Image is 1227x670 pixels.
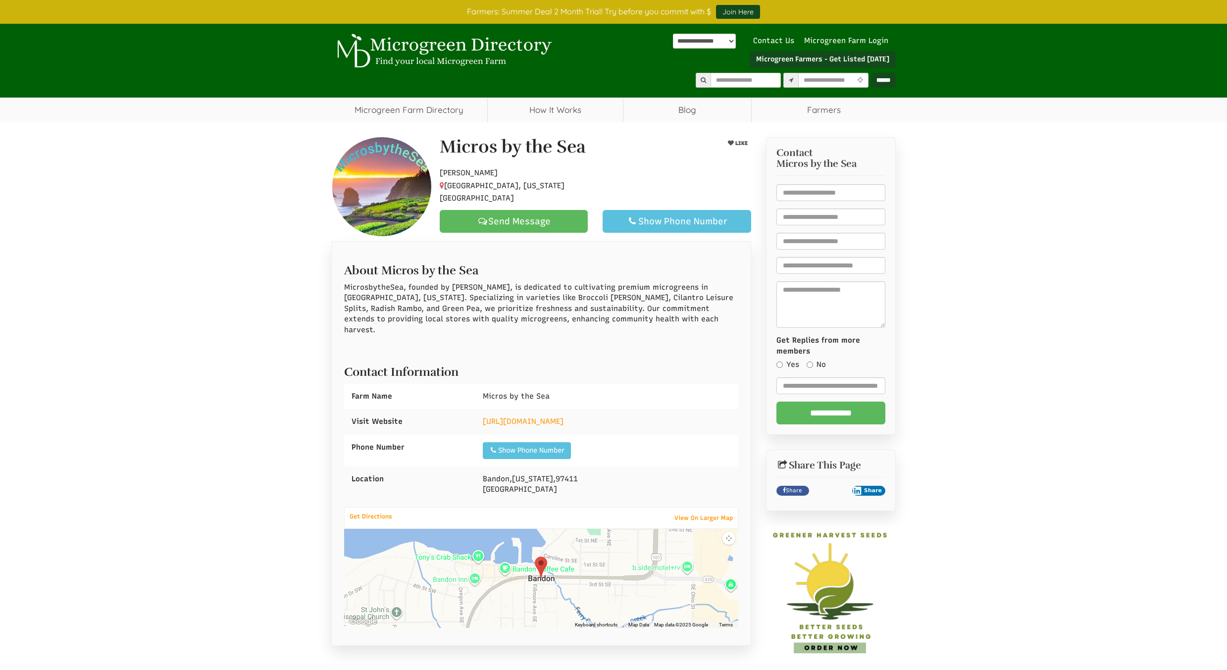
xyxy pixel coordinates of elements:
[766,526,896,656] img: GREENER HARVEST SEEDS
[347,615,379,628] a: Open this area in Google Maps (opens a new window)
[719,621,733,628] a: Terms
[673,34,736,49] div: Powered by
[556,474,578,483] span: 97411
[807,360,826,370] label: No
[344,435,475,460] div: Phone Number
[814,486,847,496] iframe: X Post Button
[345,511,397,522] a: Get Directions
[673,34,736,49] select: Language Translate Widget
[344,466,475,492] div: Location
[440,168,498,177] span: [PERSON_NAME]
[776,486,810,496] a: Share
[733,140,747,147] span: LIKE
[344,409,475,434] div: Visit Website
[776,148,886,169] h3: Contact
[804,36,893,45] a: Microgreen Farm Login
[488,98,623,122] a: How It Works
[752,98,896,122] span: Farmers
[344,361,738,378] h2: Contact Information
[628,621,649,628] button: Map Data
[748,36,799,45] a: Contact Us
[331,34,554,68] img: Microgreen Directory
[344,384,475,409] div: Farm Name
[724,137,751,150] button: LIKE
[483,392,550,401] span: Micros by the Sea
[669,511,738,525] a: View On Larger Map
[324,5,903,19] div: Farmers: Summer Deal 2 Month Trial! Try before you commit with $
[716,5,760,19] a: Join Here
[575,621,617,628] button: Keyboard shortcuts
[332,137,431,236] img: Contact Micros by the Sea
[344,282,738,335] p: MicrosbytheSea, founded by [PERSON_NAME], is dedicated to cultivating premium microgreens in [GEO...
[489,446,564,456] div: Show Phone Number
[483,417,563,426] a: [URL][DOMAIN_NAME]
[776,158,857,169] span: Micros by the Sea
[331,241,751,242] ul: Profile Tabs
[512,474,553,483] span: [US_STATE]
[776,335,886,357] label: Get Replies from more members
[483,474,510,483] span: Bandon
[722,532,735,545] button: Map camera controls
[750,51,896,68] a: Microgreen Farmers - Get Listed [DATE]
[440,181,564,203] span: [GEOGRAPHIC_DATA], [US_STATE][GEOGRAPHIC_DATA]
[776,460,886,471] h2: Share This Page
[344,259,738,277] h2: About Micros by the Sea
[623,98,752,122] a: Blog
[440,210,588,233] a: Send Message
[331,98,487,122] a: Microgreen Farm Directory
[347,615,379,628] img: Google
[475,466,738,503] div: , , [GEOGRAPHIC_DATA]
[440,137,586,157] h1: Micros by the Sea
[776,361,783,368] input: Yes
[611,215,742,227] div: Show Phone Number
[855,77,865,84] i: Use Current Location
[807,361,813,368] input: No
[852,486,885,496] button: Share
[654,621,708,628] span: Map data ©2025 Google
[776,360,799,370] label: Yes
